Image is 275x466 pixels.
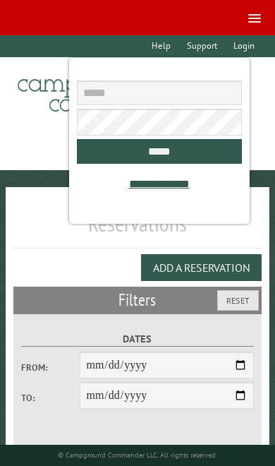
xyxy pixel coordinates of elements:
[21,391,79,405] label: To:
[13,287,261,313] h2: Filters
[21,331,254,347] label: Dates
[13,210,261,249] h1: Reservations
[180,35,224,57] a: Support
[21,361,79,374] label: From:
[226,35,261,57] a: Login
[141,254,262,281] button: Add a Reservation
[58,450,217,460] small: © Campground Commander LLC. All rights reserved.
[217,290,259,311] button: Reset
[145,35,177,57] a: Help
[13,63,190,118] img: Campground Commander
